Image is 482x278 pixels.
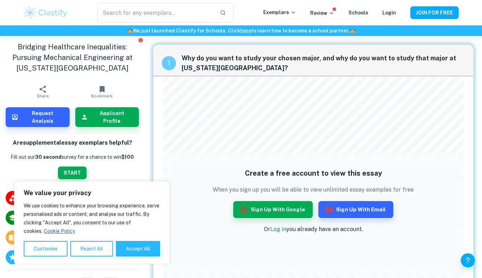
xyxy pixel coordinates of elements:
[24,201,160,235] p: We use cookies to enhance your browsing experience, serve personalised ads or content, and analys...
[213,168,414,179] h5: Create a free account to view this essay
[6,42,139,73] h1: Bridging Healthcare Inequalities: Pursuing Mechanical Engineering at [US_STATE][GEOGRAPHIC_DATA]
[138,37,143,43] button: Report issue
[213,225,414,234] p: Or you already have an account.
[11,153,134,161] p: Fill out our survey for a chance to win
[13,139,132,147] h6: Are supplemental essay exemplars helpful?
[127,28,133,34] span: 🏫
[349,28,355,34] span: 🏫
[182,53,465,73] span: Why do you want to study your chosen major, and why do you want to study that major at [US_STATE]...
[213,186,414,194] p: When you sign up you will be able to view unlimited essay examples for free
[233,201,313,218] button: Sign up with Google
[37,93,49,98] span: Share
[21,109,64,125] h6: Request Analysis
[24,241,67,256] button: Customise
[270,226,286,232] a: Log in
[310,9,334,17] p: Review
[70,241,113,256] button: Reject All
[91,93,113,98] span: Bookmark
[382,10,396,16] a: Login
[23,6,68,20] img: Clastify logo
[6,107,70,127] button: Request Analysis
[98,3,214,23] input: Search for any exemplars...
[410,6,459,19] button: JOIN FOR FREE
[24,189,160,197] p: We value your privacy
[318,201,393,218] button: Sign up with Email
[75,107,139,127] button: Applicant Profile
[72,82,132,102] button: Bookmark
[162,56,176,70] div: recipe
[43,228,75,234] a: Cookie Policy
[348,10,368,16] a: Schools
[13,82,72,102] button: Share
[14,181,170,264] div: We value your privacy
[240,28,251,34] a: here
[1,27,481,35] h6: We just launched Clastify for Schools. Click to learn how to become a school partner.
[461,253,475,267] button: Help and Feedback
[116,241,160,256] button: Accept All
[58,167,87,179] button: START
[263,8,296,16] p: Exemplars
[121,154,134,160] strong: $100
[91,109,134,125] h6: Applicant Profile
[35,154,61,160] b: 30 second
